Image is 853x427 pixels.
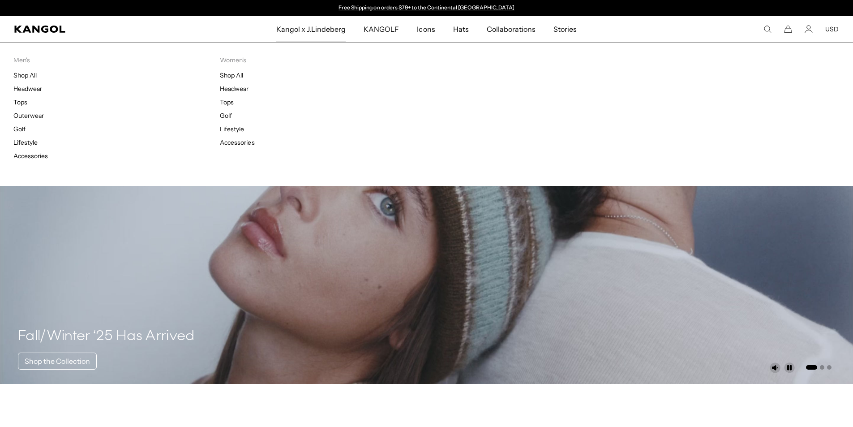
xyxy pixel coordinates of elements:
[220,71,243,79] a: Shop All
[444,16,478,42] a: Hats
[408,16,444,42] a: Icons
[13,138,38,147] a: Lifestyle
[805,25,813,33] a: Account
[487,16,536,42] span: Collaborations
[364,16,399,42] span: KANGOLF
[220,125,244,133] a: Lifestyle
[339,4,514,11] a: Free Shipping on orders $79+ to the Continental [GEOGRAPHIC_DATA]
[13,125,26,133] a: Golf
[220,98,234,106] a: Tops
[784,362,795,373] button: Pause
[805,363,832,371] ul: Select a slide to show
[18,353,97,370] a: Shop the Collection
[355,16,408,42] a: KANGOLF
[478,16,544,42] a: Collaborations
[806,365,817,370] button: Go to slide 1
[13,98,27,106] a: Tops
[763,25,772,33] summary: Search here
[276,16,346,42] span: Kangol x J.Lindeberg
[334,4,519,12] div: Announcement
[18,328,195,345] h4: Fall/Winter ‘25 Has Arrived
[553,16,577,42] span: Stories
[220,112,232,120] a: Golf
[544,16,586,42] a: Stories
[13,152,48,160] a: Accessories
[13,56,220,64] p: Men's
[220,138,254,147] a: Accessories
[13,71,37,79] a: Shop All
[334,4,519,12] div: 1 of 2
[267,16,355,42] a: Kangol x J.Lindeberg
[825,25,839,33] button: USD
[827,365,832,370] button: Go to slide 3
[220,56,426,64] p: Women's
[14,26,183,33] a: Kangol
[417,16,435,42] span: Icons
[770,362,780,373] button: Unmute
[453,16,469,42] span: Hats
[220,85,249,93] a: Headwear
[13,85,42,93] a: Headwear
[820,365,824,370] button: Go to slide 2
[784,25,792,33] button: Cart
[13,112,44,120] a: Outerwear
[334,4,519,12] slideshow-component: Announcement bar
